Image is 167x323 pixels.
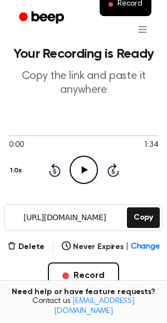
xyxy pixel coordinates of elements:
[7,241,45,253] button: Delete
[54,297,135,315] a: [EMAIL_ADDRESS][DOMAIN_NAME]
[48,262,119,289] button: Record
[7,297,160,316] span: Contact us
[11,7,74,29] a: Beep
[9,69,158,97] p: Copy the link and paste it anywhere
[9,47,158,61] h1: Your Recording is Ready
[9,140,23,151] span: 0:00
[62,241,160,253] button: Never Expires|Change
[126,241,129,253] span: |
[131,241,160,253] span: Change
[129,16,156,43] button: Open menu
[51,240,55,254] span: |
[9,161,26,180] button: 1.0x
[144,140,158,151] span: 1:34
[127,207,160,228] button: Copy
